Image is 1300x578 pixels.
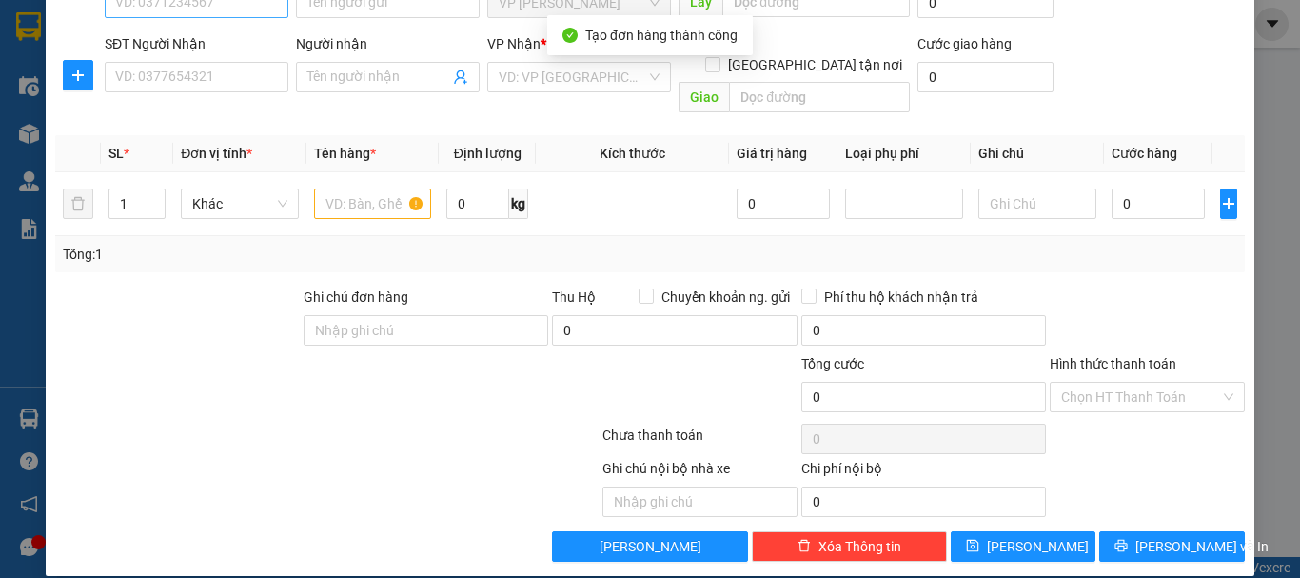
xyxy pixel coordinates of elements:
span: Chuyển khoản ng. gửi [654,287,798,308]
th: Loại phụ phí [837,135,971,172]
button: [PERSON_NAME] [552,531,747,562]
button: plus [1220,189,1237,219]
span: plus [1221,196,1236,211]
label: Ghi chú đơn hàng [304,289,408,305]
button: save[PERSON_NAME] [951,531,1096,562]
span: plus [64,68,92,83]
span: delete [798,539,811,554]
button: plus [63,60,93,90]
span: Phí thu hộ khách nhận trả [817,287,986,308]
div: SĐT Người Nhận [105,33,288,54]
span: Tổng cước [801,356,864,371]
span: [PERSON_NAME] [600,536,701,557]
span: Đơn vị tính [181,146,252,161]
input: VD: Bàn, Ghế [314,189,432,219]
span: SL [108,146,124,161]
span: Giao [679,82,729,112]
input: Ghi Chú [978,189,1096,219]
span: printer [1114,539,1128,554]
label: Hình thức thanh toán [1050,356,1176,371]
span: Định lượng [454,146,522,161]
span: Giá trị hàng [737,146,807,161]
div: Chưa thanh toán [601,425,799,458]
button: printer[PERSON_NAME] và In [1099,531,1245,562]
div: Ghi chú nội bộ nhà xe [602,458,798,487]
span: check-circle [562,28,578,43]
th: Ghi chú [971,135,1104,172]
span: user-add [453,70,468,85]
div: Người nhận [296,33,480,54]
div: Tổng: 1 [63,244,503,265]
label: Cước giao hàng [917,36,1012,51]
span: Thu Hộ [552,289,596,305]
span: Kích thước [600,146,665,161]
input: Nhập ghi chú [602,487,798,517]
span: kg [509,189,528,219]
input: Cước giao hàng [917,62,1054,92]
span: Khác [192,189,287,218]
span: Xóa Thông tin [818,536,901,557]
button: deleteXóa Thông tin [752,531,947,562]
span: [GEOGRAPHIC_DATA] tận nơi [720,54,910,75]
span: Tạo đơn hàng thành công [585,28,738,43]
button: delete [63,189,93,219]
input: Ghi chú đơn hàng [304,315,548,346]
input: Dọc đường [729,82,910,112]
span: save [966,539,979,554]
span: Cước hàng [1112,146,1177,161]
span: [PERSON_NAME] và In [1135,536,1269,557]
span: [PERSON_NAME] [987,536,1089,557]
span: Tên hàng [314,146,376,161]
input: 0 [737,189,830,219]
div: Chi phí nội bộ [801,458,1046,487]
span: VP Nhận [487,36,541,51]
